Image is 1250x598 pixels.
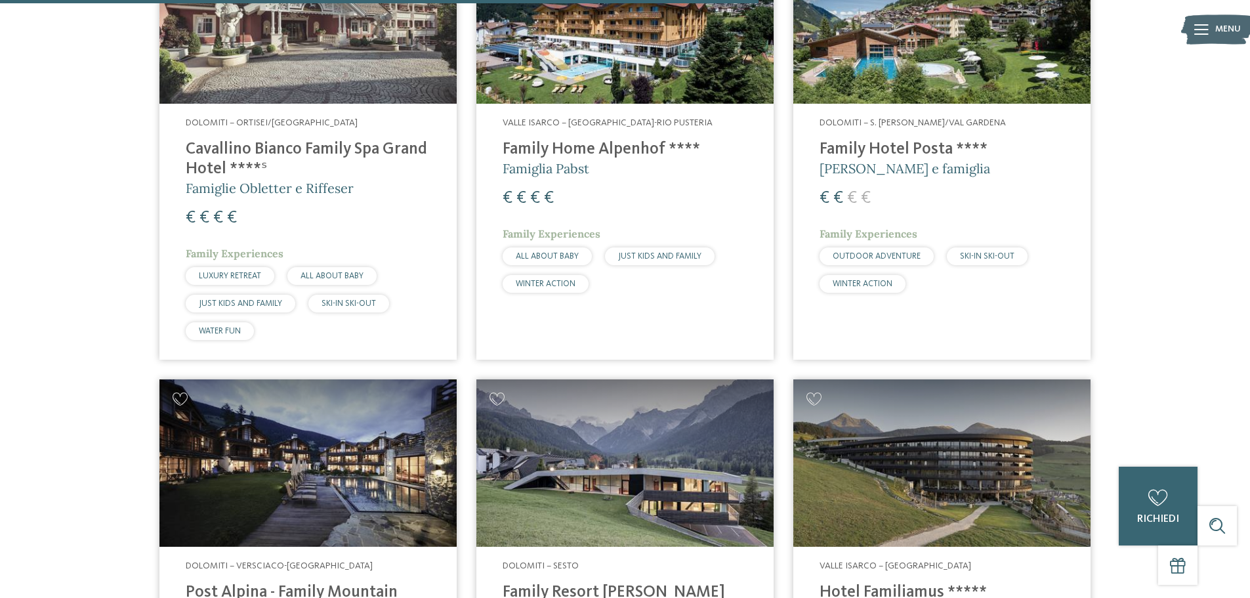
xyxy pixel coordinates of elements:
h4: Family Home Alpenhof **** [503,140,747,160]
span: € [820,190,829,207]
span: SKI-IN SKI-OUT [322,299,376,308]
span: € [516,190,526,207]
span: Family Experiences [820,227,917,240]
span: € [847,190,857,207]
span: € [861,190,871,207]
span: WATER FUN [199,327,241,335]
a: richiedi [1119,467,1198,545]
img: Cercate un hotel per famiglie? Qui troverete solo i migliori! [793,379,1091,547]
img: Family Resort Rainer ****ˢ [476,379,774,547]
span: Dolomiti – Sesto [503,561,579,570]
span: JUST KIDS AND FAMILY [618,252,701,261]
span: € [186,209,196,226]
h4: Cavallino Bianco Family Spa Grand Hotel ****ˢ [186,140,430,179]
span: Family Experiences [503,227,600,240]
span: € [213,209,223,226]
span: Valle Isarco – [GEOGRAPHIC_DATA]-Rio Pusteria [503,118,713,127]
span: LUXURY RETREAT [199,272,261,280]
span: € [199,209,209,226]
span: [PERSON_NAME] e famiglia [820,160,990,177]
span: WINTER ACTION [833,280,892,288]
span: richiedi [1137,514,1179,524]
span: ALL ABOUT BABY [301,272,364,280]
span: € [833,190,843,207]
span: Dolomiti – Versciaco-[GEOGRAPHIC_DATA] [186,561,373,570]
span: € [227,209,237,226]
span: Famiglia Pabst [503,160,589,177]
h4: Family Hotel Posta **** [820,140,1064,160]
span: Famiglie Obletter e Riffeser [186,180,354,196]
span: Family Experiences [186,247,283,260]
span: € [544,190,554,207]
span: Dolomiti – Ortisei/[GEOGRAPHIC_DATA] [186,118,358,127]
span: SKI-IN SKI-OUT [960,252,1014,261]
span: WINTER ACTION [516,280,575,288]
span: € [530,190,540,207]
span: ALL ABOUT BABY [516,252,579,261]
span: Dolomiti – S. [PERSON_NAME]/Val Gardena [820,118,1006,127]
span: OUTDOOR ADVENTURE [833,252,921,261]
span: € [503,190,512,207]
span: Valle Isarco – [GEOGRAPHIC_DATA] [820,561,971,570]
img: Post Alpina - Family Mountain Chalets ****ˢ [159,379,457,547]
span: JUST KIDS AND FAMILY [199,299,282,308]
